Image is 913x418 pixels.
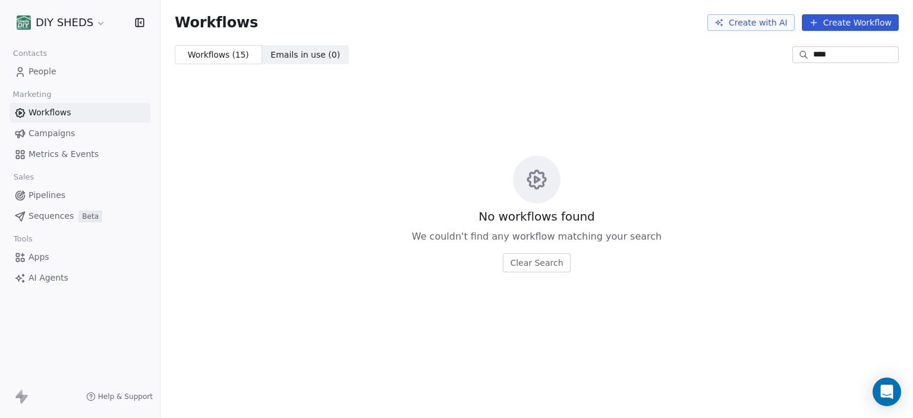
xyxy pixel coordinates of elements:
a: Metrics & Events [10,144,150,164]
span: Metrics & Events [29,148,99,161]
span: Apps [29,251,49,263]
span: Emails in use ( 0 ) [270,49,340,61]
button: DIY SHEDS [14,12,108,33]
span: DIY SHEDS [36,15,93,30]
span: No workflows found [478,208,594,225]
span: Tools [8,230,37,248]
span: Beta [78,210,102,222]
span: Contacts [8,45,52,62]
a: AI Agents [10,268,150,288]
button: Create Workflow [802,14,899,31]
span: Pipelines [29,189,65,202]
span: AI Agents [29,272,68,284]
a: Apps [10,247,150,267]
span: Workflows [29,106,71,119]
a: People [10,62,150,81]
button: Create with AI [707,14,795,31]
a: SequencesBeta [10,206,150,226]
span: Campaigns [29,127,75,140]
a: Help & Support [86,392,153,401]
a: Workflows [10,103,150,122]
a: Campaigns [10,124,150,143]
a: Pipelines [10,186,150,205]
span: Sequences [29,210,74,222]
span: Sales [8,168,39,186]
span: People [29,65,56,78]
button: Clear Search [503,253,570,272]
span: Marketing [8,86,56,103]
span: Workflows [175,14,258,31]
div: Open Intercom Messenger [873,378,901,406]
img: shedsdiy.jpg [17,15,31,30]
span: We couldn't find any workflow matching your search [412,230,662,244]
span: Help & Support [98,392,153,401]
